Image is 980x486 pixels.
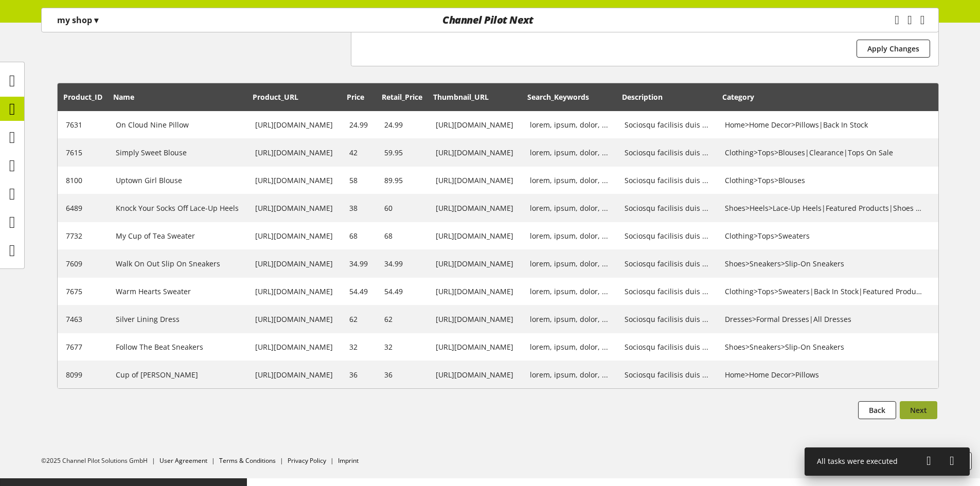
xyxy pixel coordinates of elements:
div: Knock Your Socks Off Lace-Up Heels [116,203,239,213]
button: Apply Changes [857,40,930,58]
div: Sociosqu facilisis duis ... [625,314,708,325]
div: Warm Hearts Sweater [116,286,239,297]
div: https://www.domain.com/product/dko-camel [255,286,333,297]
div: Sociosqu facilisis duis ... [625,175,708,186]
div: 8100 [66,175,99,186]
span: Price [347,92,364,102]
div: https://www.domain.com/images/wks-5026_600x600.png [436,314,513,325]
div: Sociosqu facilisis duis ... [625,258,708,269]
div: Shoes>Heels>Lace-Up Heels|Featured Products|Shoes On Sale [725,203,924,213]
div: 7677 [66,341,99,352]
div: Home>Home Decor>Pillows [725,369,924,380]
div: https://www.domain.com/images/dko-prof_600x600.png [436,203,513,213]
div: lorem, ipsum, dolor, ... [530,258,608,269]
div: https://www.domain.com/product/heh-2245 [255,147,333,158]
div: 7631 [66,119,99,130]
div: lorem, ipsum, dolor, ... [530,230,608,241]
span: Next [910,405,927,416]
div: Cup of Joe Pillow [116,369,239,380]
span: Search_Keywords [527,92,589,102]
div: https://www.domain.com/images/wks-6016_600x600.png [436,175,513,186]
div: Sociosqu facilisis duis ... [625,230,708,241]
div: 36 [384,369,419,380]
div: https://www.domain.com/product/heh-2172 [255,230,333,241]
div: 7609 [66,258,99,269]
span: Product_ID [63,92,102,102]
div: https://www.domain.com/images/heh-2172_600x600.png [436,230,513,241]
div: 68 [384,230,419,241]
span: Retail_Price [382,92,422,102]
div: 68 [349,230,368,241]
div: https://www.domain.com/product/dko-prof [255,203,333,213]
div: Silver Lining Dress [116,314,239,325]
button: Back [858,401,896,419]
div: On Cloud Nine Pillow [116,119,239,130]
div: 62 [349,314,368,325]
div: My Cup of Tea Sweater [116,230,239,241]
div: https://www.domain.com/images/heh-9133_600x600.png [436,119,513,130]
div: Sociosqu facilisis duis ... [625,286,708,297]
a: Imprint [338,456,359,465]
span: Category [722,92,754,102]
div: 6489 [66,203,99,213]
span: Product_URL [253,92,298,102]
a: Terms & Conditions [219,456,276,465]
a: Privacy Policy [288,456,326,465]
div: lorem, ipsum, dolor, ... [530,369,608,380]
li: ©2025 Channel Pilot Solutions GmbH [41,456,159,465]
div: lorem, ipsum, dolor, ... [530,119,608,130]
div: https://www.domain.com/product/heh-9133 [255,119,333,130]
div: https://www.domain.com/images/heh-2211_600x600.png [436,258,513,269]
div: 54.49 [384,286,419,297]
div: https://www.domain.com/product/wks-5026 [255,314,333,325]
div: 62 [384,314,419,325]
div: lorem, ipsum, dolor, ... [530,175,608,186]
div: 38 [349,203,368,213]
div: Simply Sweet Blouse [116,147,239,158]
div: 7732 [66,230,99,241]
div: 7463 [66,314,99,325]
div: 8099 [66,369,99,380]
div: Clothing>Tops>Sweaters|Back In Stock|Featured Products [725,286,924,297]
div: https://www.domain.com/images/pch-8475_600x600.png [436,369,513,380]
div: Follow The Beat Sneakers [116,341,239,352]
span: ▾ [94,14,98,26]
div: Home>Home Decor>Pillows|Back In Stock [725,119,924,130]
span: Apply Changes [867,43,919,54]
div: 34.99 [349,258,368,269]
div: 60 [384,203,419,213]
a: User Agreement [159,456,207,465]
div: 24.99 [384,119,419,130]
div: 36 [349,369,368,380]
div: lorem, ipsum, dolor, ... [530,341,608,352]
div: Uptown Girl Blouse [116,175,239,186]
div: Sociosqu facilisis duis ... [625,341,708,352]
div: 89.95 [384,175,419,186]
div: lorem, ipsum, dolor, ... [530,314,608,325]
span: Description [622,92,663,102]
div: Shoes>Sneakers>Slip-On Sneakers [725,258,924,269]
p: my shop [57,14,98,26]
nav: main navigation [41,8,939,32]
div: Sociosqu facilisis duis ... [625,147,708,158]
div: 32 [384,341,419,352]
div: 54.49 [349,286,368,297]
div: Dresses>Formal Dresses|All Dresses [725,314,924,325]
span: Back [869,405,885,416]
div: 42 [349,147,368,158]
div: Clothing>Tops>Blouses [725,175,924,186]
div: 32 [349,341,368,352]
button: Next [900,401,937,419]
div: https://www.domain.com/product/heh-2211 [255,258,333,269]
div: Sociosqu facilisis duis ... [625,203,708,213]
div: Clothing>Tops>Blouses|Clearance|Tops On Sale [725,147,924,158]
div: 24.99 [349,119,368,130]
div: 7675 [66,286,99,297]
div: https://www.domain.com/product/wks-6016 [255,175,333,186]
div: https://www.domain.com/images/dko-camel_600x600.png [436,286,513,297]
span: Name [113,92,134,102]
div: 34.99 [384,258,419,269]
div: lorem, ipsum, dolor, ... [530,203,608,213]
div: Walk On Out Slip On Sneakers [116,258,239,269]
div: Shoes>Sneakers>Slip-On Sneakers [725,341,924,352]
